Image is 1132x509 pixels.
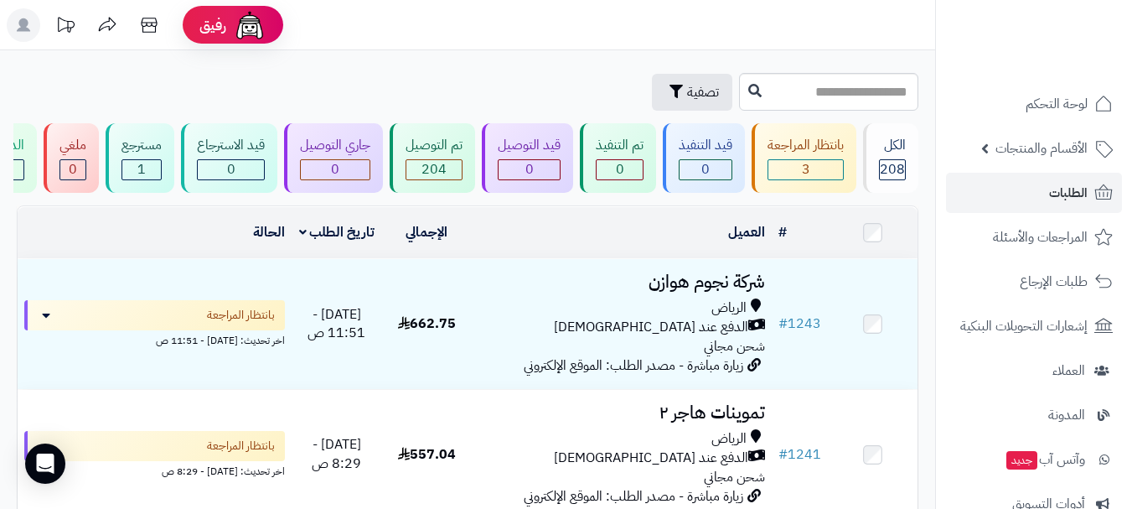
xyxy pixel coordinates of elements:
[24,461,285,479] div: اخر تحديث: [DATE] - 8:29 ص
[687,82,719,102] span: تصفية
[406,222,447,242] a: الإجمالي
[778,314,788,334] span: #
[24,330,285,348] div: اخر تحديث: [DATE] - 11:51 ص
[768,160,843,179] div: 3
[1018,43,1116,78] img: logo-2.png
[301,160,370,179] div: 0
[748,123,860,193] a: بانتظار المراجعة 3
[701,159,710,179] span: 0
[44,8,86,46] a: تحديثات المنصة
[1052,359,1085,382] span: العملاء
[233,8,266,42] img: ai-face.png
[178,123,281,193] a: قيد الاسترجاع 0
[478,273,765,292] h3: شركة نجوم هوازن
[398,444,456,465] span: 557.04
[1005,448,1085,471] span: وآتس آب
[198,160,264,179] div: 0
[946,84,1122,124] a: لوحة التحكم
[554,449,748,468] span: الدفع عند [DEMOGRAPHIC_DATA]
[960,314,1088,338] span: إشعارات التحويلات البنكية
[102,123,178,193] a: مسترجع 1
[596,136,644,155] div: تم التنفيذ
[879,136,906,155] div: الكل
[524,356,743,376] span: زيارة مباشرة - مصدر الطلب: الموقع الإلكتروني
[946,262,1122,302] a: طلبات الإرجاع
[312,434,361,474] span: [DATE] - 8:29 ص
[299,222,375,242] a: تاريخ الطلب
[207,438,275,454] span: بانتظار المراجعة
[652,74,732,111] button: تصفية
[704,467,765,487] span: شحن مجاني
[778,444,788,465] span: #
[331,159,339,179] span: 0
[1048,403,1085,427] span: المدونة
[778,222,787,242] a: #
[406,160,462,179] div: 204
[659,123,748,193] a: قيد التنفيذ 0
[121,136,162,155] div: مسترجع
[281,123,386,193] a: جاري التوصيل 0
[524,486,743,506] span: زيارة مباشرة - مصدر الطلب: الموقع الإلكتروني
[554,318,748,337] span: الدفع عند [DEMOGRAPHIC_DATA]
[227,159,235,179] span: 0
[499,160,560,179] div: 0
[253,222,285,242] a: الحالة
[1026,92,1088,116] span: لوحة التحكم
[711,429,747,449] span: الرياض
[60,160,85,179] div: 0
[946,173,1122,213] a: الطلبات
[308,304,365,344] span: [DATE] - 11:51 ص
[597,160,643,179] div: 0
[1049,181,1088,205] span: الطلبات
[197,136,265,155] div: قيد الاسترجاع
[946,395,1122,435] a: المدونة
[59,136,86,155] div: ملغي
[946,306,1122,346] a: إشعارات التحويلات البنكية
[406,136,463,155] div: تم التوصيل
[778,314,821,334] a: #1243
[122,160,161,179] div: 1
[768,136,844,155] div: بانتظار المراجعة
[421,159,447,179] span: 204
[711,299,747,318] span: الرياض
[386,123,478,193] a: تم التوصيل 204
[40,123,102,193] a: ملغي 0
[137,159,146,179] span: 1
[679,136,732,155] div: قيد التنفيذ
[616,159,624,179] span: 0
[207,307,275,324] span: بانتظار المراجعة
[576,123,659,193] a: تم التنفيذ 0
[525,159,534,179] span: 0
[1006,451,1037,470] span: جديد
[199,15,226,35] span: رفيق
[680,160,731,179] div: 0
[478,403,765,423] h3: تموينات هاجر ٢
[300,136,370,155] div: جاري التوصيل
[398,314,456,334] span: 662.75
[880,159,905,179] span: 208
[860,123,922,193] a: الكل208
[25,444,65,484] div: Open Intercom Messenger
[778,444,821,465] a: #1241
[995,137,1088,160] span: الأقسام والمنتجات
[946,217,1122,257] a: المراجعات والأسئلة
[704,336,765,356] span: شحن مجاني
[993,226,1088,249] span: المراجعات والأسئلة
[1020,270,1088,293] span: طلبات الإرجاع
[946,351,1122,391] a: العملاء
[728,222,765,242] a: العميل
[498,136,561,155] div: قيد التوصيل
[478,123,576,193] a: قيد التوصيل 0
[69,159,77,179] span: 0
[946,439,1122,480] a: وآتس آبجديد
[802,159,810,179] span: 3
